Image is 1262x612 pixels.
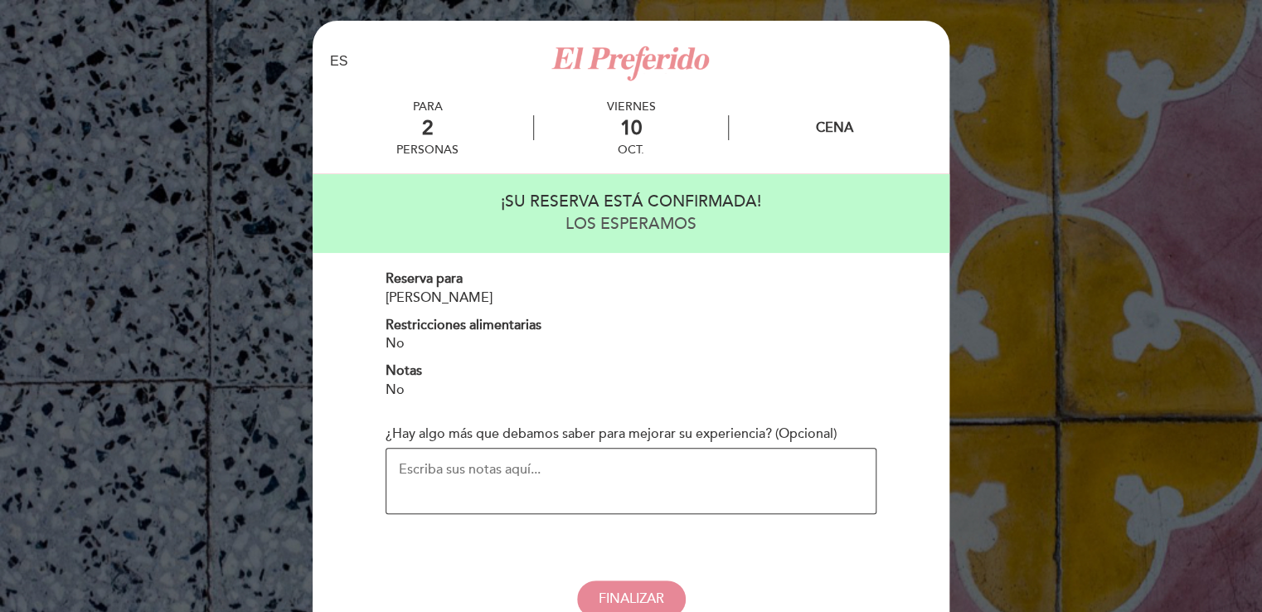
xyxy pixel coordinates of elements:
[534,116,727,140] div: 10
[386,316,876,335] div: Restricciones alimentarias
[534,100,727,114] div: viernes
[396,143,459,157] div: personas
[328,213,934,236] div: LOS ESPERAMOS
[386,334,876,353] div: No
[396,100,459,114] div: PARA
[386,362,876,381] div: Notas
[816,119,853,136] div: Cena
[386,381,876,400] div: No
[386,289,876,308] div: [PERSON_NAME]
[534,143,727,157] div: oct.
[396,116,459,140] div: 2
[386,425,837,444] label: ¿Hay algo más que debamos saber para mejorar su experiencia? (Opcional)
[386,270,876,289] div: Reserva para
[328,191,934,213] div: ¡SU RESERVA ESTÁ CONFIRMADA!
[599,590,664,607] span: FINALIZAR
